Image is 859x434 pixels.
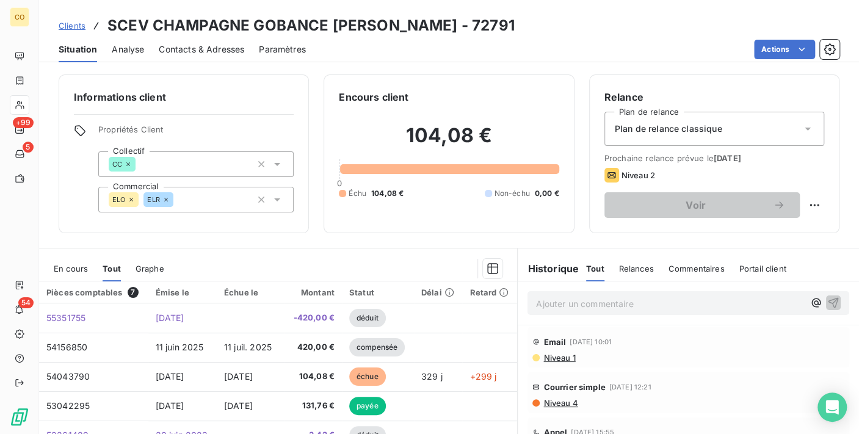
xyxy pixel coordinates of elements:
[173,194,183,205] input: Ajouter une valeur
[469,371,496,382] span: +299 j
[371,188,404,199] span: 104,08 €
[421,288,455,297] div: Délai
[46,287,141,298] div: Pièces comptables
[136,264,164,273] span: Graphe
[23,142,34,153] span: 5
[609,383,651,391] span: [DATE] 12:21
[337,178,342,188] span: 0
[292,400,334,412] span: 131,76 €
[349,338,405,356] span: compensée
[619,264,654,273] span: Relances
[535,188,559,199] span: 0,00 €
[669,264,725,273] span: Commentaires
[159,43,244,56] span: Contacts & Adresses
[46,400,90,411] span: 53042295
[74,90,294,104] h6: Informations client
[46,342,87,352] span: 54156850
[542,353,575,363] span: Niveau 1
[18,297,34,308] span: 54
[112,161,122,168] span: CC
[59,20,85,32] a: Clients
[292,312,334,324] span: -420,00 €
[224,342,272,352] span: 11 juil. 2025
[349,188,366,199] span: Échu
[224,288,277,297] div: Échue le
[518,261,579,276] h6: Historique
[543,382,605,392] span: Courrier simple
[128,287,139,298] span: 7
[622,170,655,180] span: Niveau 2
[59,21,85,31] span: Clients
[604,90,824,104] h6: Relance
[292,341,334,353] span: 420,00 €
[112,43,144,56] span: Analyse
[98,125,294,142] span: Propriétés Client
[10,407,29,427] img: Logo LeanPay
[156,342,204,352] span: 11 juin 2025
[339,123,559,160] h2: 104,08 €
[54,264,88,273] span: En cours
[339,90,408,104] h6: Encours client
[739,264,786,273] span: Portail client
[349,397,386,415] span: payée
[542,398,578,408] span: Niveau 4
[46,313,85,323] span: 55351755
[495,188,530,199] span: Non-échu
[421,371,443,382] span: 329 j
[349,288,407,297] div: Statut
[156,371,184,382] span: [DATE]
[619,200,773,210] span: Voir
[754,40,815,59] button: Actions
[59,43,97,56] span: Situation
[817,392,847,422] div: Open Intercom Messenger
[46,371,90,382] span: 54043790
[615,123,722,135] span: Plan de relance classique
[604,192,800,218] button: Voir
[586,264,604,273] span: Tout
[570,338,612,345] span: [DATE] 10:01
[156,313,184,323] span: [DATE]
[292,371,334,383] span: 104,08 €
[13,117,34,128] span: +99
[136,159,145,170] input: Ajouter une valeur
[156,400,184,411] span: [DATE]
[224,400,253,411] span: [DATE]
[469,288,510,297] div: Retard
[107,15,515,37] h3: SCEV CHAMPAGNE GOBANCE [PERSON_NAME] - 72791
[156,288,209,297] div: Émise le
[543,337,566,347] span: Email
[112,196,125,203] span: ELO
[103,264,121,273] span: Tout
[604,153,824,163] span: Prochaine relance prévue le
[292,288,334,297] div: Montant
[259,43,306,56] span: Paramètres
[224,371,253,382] span: [DATE]
[349,309,386,327] span: déduit
[147,196,159,203] span: ELR
[10,7,29,27] div: CO
[714,153,741,163] span: [DATE]
[349,367,386,386] span: échue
